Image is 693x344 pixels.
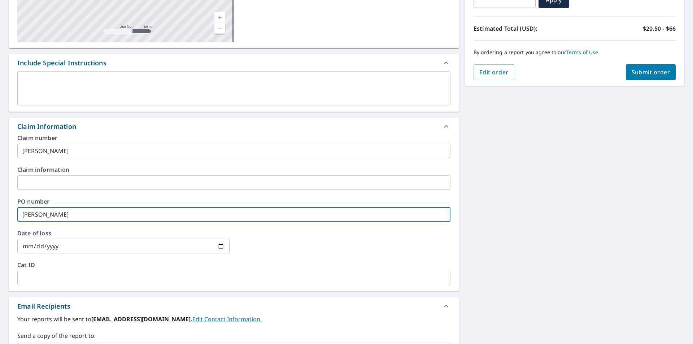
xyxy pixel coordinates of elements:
[474,49,676,56] p: By ordering a report you agree to our
[9,118,459,135] div: Claim Information
[9,297,459,315] div: Email Recipients
[643,24,676,33] p: $20.50 - $66
[474,64,514,80] button: Edit order
[17,58,106,68] div: Include Special Instructions
[17,135,450,141] label: Claim number
[17,315,450,323] label: Your reports will be sent to
[17,199,450,204] label: PO number
[91,315,192,323] b: [EMAIL_ADDRESS][DOMAIN_NAME].
[474,24,575,33] p: Estimated Total (USD):
[192,315,262,323] a: EditContactInfo
[17,301,70,311] div: Email Recipients
[17,331,450,340] label: Send a copy of the report to:
[9,54,459,71] div: Include Special Instructions
[17,230,230,236] label: Date of loss
[566,49,598,56] a: Terms of Use
[17,122,76,131] div: Claim Information
[479,68,509,76] span: Edit order
[17,167,450,173] label: Claim information
[214,12,225,23] a: Current Level 17, Zoom In
[17,262,450,268] label: Cat ID
[626,64,676,80] button: Submit order
[214,23,225,34] a: Current Level 17, Zoom Out
[632,68,670,76] span: Submit order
